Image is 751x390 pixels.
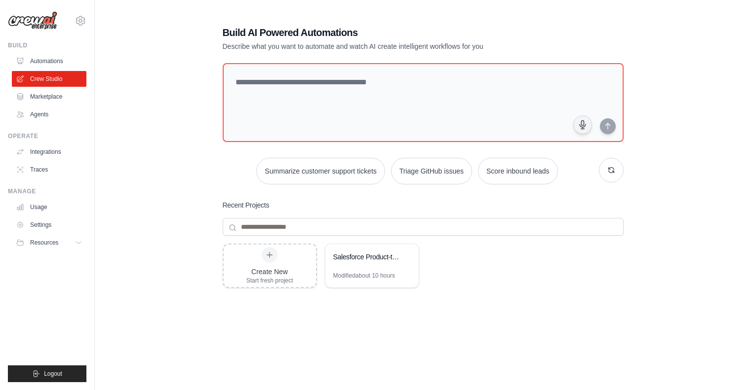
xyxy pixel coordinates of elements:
div: Build [8,41,86,49]
p: Describe what you want to automate and watch AI create intelligent workflows for you [223,41,554,51]
div: Manage [8,187,86,195]
button: Click to speak your automation idea [573,115,592,134]
div: Operate [8,132,86,140]
div: Create New [246,267,293,277]
button: Triage GitHub issues [391,158,472,184]
iframe: Chat Widget [702,343,751,390]
div: Modified about 10 hours [333,272,395,280]
a: Integrations [12,144,86,160]
a: Settings [12,217,86,233]
button: Resources [12,235,86,250]
img: Logo [8,11,57,30]
a: Automations [12,53,86,69]
h3: Recent Projects [223,200,270,210]
button: Get new suggestions [599,158,624,182]
a: Agents [12,106,86,122]
a: Marketplace [12,89,86,105]
div: Start fresh project [246,277,293,284]
a: Traces [12,162,86,177]
button: Summarize customer support tickets [256,158,385,184]
h1: Build AI Powered Automations [223,26,554,39]
a: Usage [12,199,86,215]
span: Resources [30,239,58,247]
button: Score inbound leads [478,158,558,184]
button: Logout [8,365,86,382]
span: Logout [44,370,62,378]
div: Salesforce Product-to-Quote Automation [333,252,401,262]
a: Crew Studio [12,71,86,87]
